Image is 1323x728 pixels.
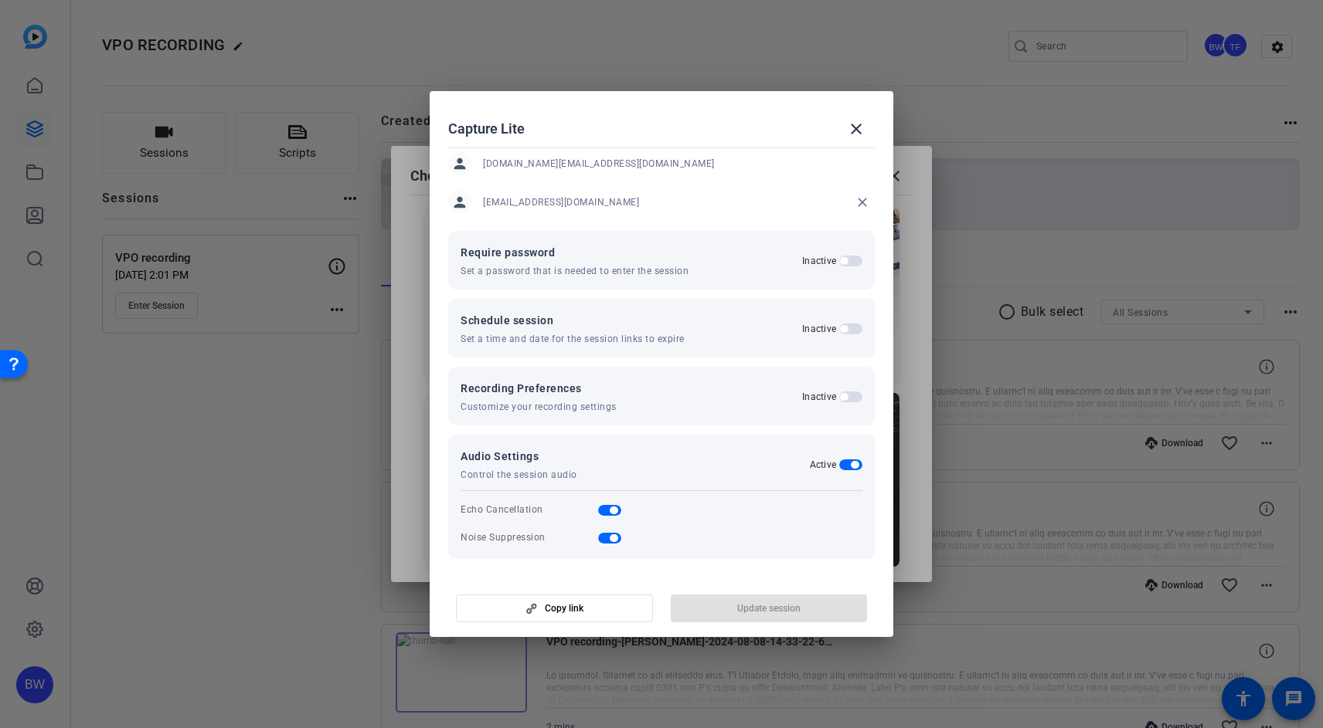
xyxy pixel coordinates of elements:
h2: Inactive [802,323,836,335]
h2: Active [810,459,837,471]
button: Copy link [456,594,653,622]
span: Control the session audio [461,469,577,481]
span: Schedule session [461,311,685,330]
span: Audio Settings [461,447,577,466]
div: Capture Lite [448,110,875,147]
h2: Inactive [802,255,836,267]
span: Set a password that is needed to enter the session [461,265,689,277]
span: Customize your recording settings [461,401,617,413]
h2: Inactive [802,391,836,403]
mat-icon: person [448,152,471,175]
span: Recording Preferences [461,379,617,398]
div: Noise Suppression [461,531,546,543]
span: [EMAIL_ADDRESS][DOMAIN_NAME] [483,196,639,208]
div: Echo Cancellation [461,503,543,516]
mat-icon: close [847,120,866,138]
span: [DOMAIN_NAME][EMAIL_ADDRESS][DOMAIN_NAME] [483,157,715,170]
span: Require password [461,243,689,262]
mat-icon: close [850,190,875,215]
span: Set a time and date for the session links to expire [461,333,685,345]
span: Copy link [545,602,583,615]
mat-icon: person [448,191,471,214]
